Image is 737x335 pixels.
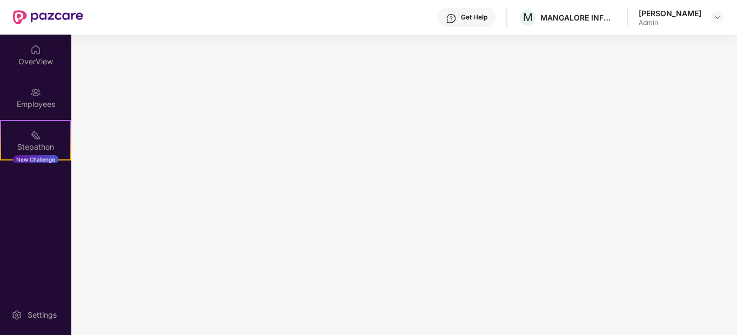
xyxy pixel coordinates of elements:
[713,13,722,22] img: svg+xml;base64,PHN2ZyBpZD0iRHJvcGRvd24tMzJ4MzIiIHhtbG5zPSJodHRwOi8vd3d3LnczLm9yZy8yMDAwL3N2ZyIgd2...
[540,12,616,23] div: MANGALORE INFOTECH SOLUTIONS
[1,142,70,152] div: Stepathon
[24,310,60,320] div: Settings
[13,10,83,24] img: New Pazcare Logo
[639,18,701,27] div: Admin
[11,310,22,320] img: svg+xml;base64,PHN2ZyBpZD0iU2V0dGluZy0yMHgyMCIgeG1sbnM9Imh0dHA6Ly93d3cudzMub3JnLzIwMDAvc3ZnIiB3aW...
[30,87,41,98] img: svg+xml;base64,PHN2ZyBpZD0iRW1wbG95ZWVzIiB4bWxucz0iaHR0cDovL3d3dy53My5vcmcvMjAwMC9zdmciIHdpZHRoPS...
[13,155,58,164] div: New Challenge
[523,11,533,24] span: M
[461,13,487,22] div: Get Help
[446,13,457,24] img: svg+xml;base64,PHN2ZyBpZD0iSGVscC0zMngzMiIgeG1sbnM9Imh0dHA6Ly93d3cudzMub3JnLzIwMDAvc3ZnIiB3aWR0aD...
[639,8,701,18] div: [PERSON_NAME]
[30,130,41,140] img: svg+xml;base64,PHN2ZyB4bWxucz0iaHR0cDovL3d3dy53My5vcmcvMjAwMC9zdmciIHdpZHRoPSIyMSIgaGVpZ2h0PSIyMC...
[30,44,41,55] img: svg+xml;base64,PHN2ZyBpZD0iSG9tZSIgeG1sbnM9Imh0dHA6Ly93d3cudzMub3JnLzIwMDAvc3ZnIiB3aWR0aD0iMjAiIG...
